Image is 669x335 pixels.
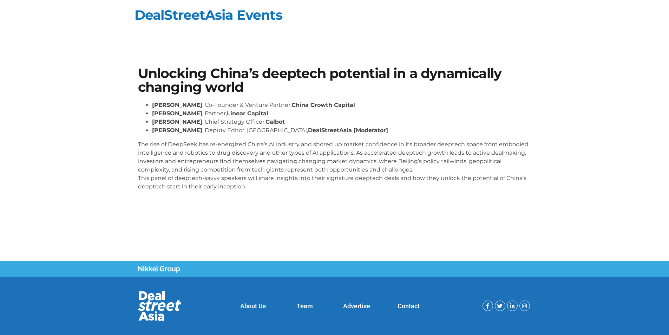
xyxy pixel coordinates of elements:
[152,127,202,134] strong: [PERSON_NAME]
[297,302,313,310] a: Team
[152,118,202,125] strong: [PERSON_NAME]
[265,118,285,125] strong: Galbot
[152,109,531,118] li: , Partner,
[343,302,370,310] a: Advertise
[138,67,531,94] h1: Unlocking China’s deeptech potential in a dynamically changing world
[135,7,282,23] a: DealStreetAsia Events
[152,118,531,126] li: , Chief Strategy Officer,
[138,140,531,191] p: The rise of DeepSeek has re-energized China’s AI industry and shored up market confidence in its ...
[152,101,531,109] li: , Co-Founder & Venture Partner,
[138,266,180,273] img: Nikkei Group
[291,102,355,108] strong: China Growth Capital
[240,302,266,310] a: About Us
[152,110,202,117] strong: [PERSON_NAME]
[227,110,268,117] strong: Linear Capital
[152,126,531,135] li: , Deputy Editor, [GEOGRAPHIC_DATA],
[308,127,388,134] strong: DealStreetAsia [Moderator]
[398,302,420,310] a: Contact
[152,102,202,108] strong: [PERSON_NAME]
